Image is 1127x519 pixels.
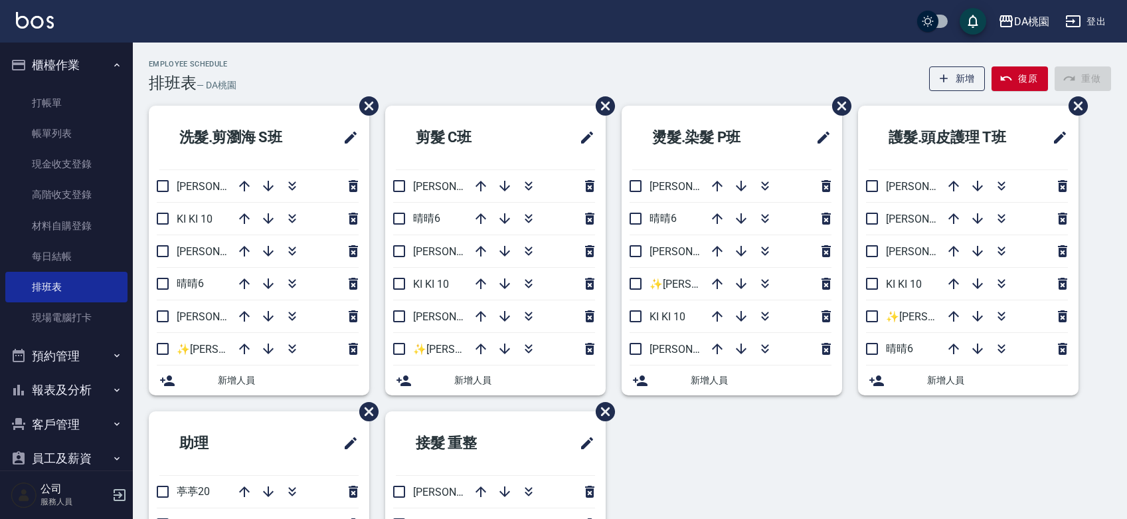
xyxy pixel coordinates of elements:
span: 刪除班表 [822,86,853,126]
span: 刪除班表 [586,86,617,126]
a: 排班表 [5,272,128,302]
span: KI KI 10 [177,213,213,225]
div: 新增人員 [858,365,1079,395]
button: 員工及薪資 [5,441,128,476]
a: 現場電腦打卡 [5,302,128,333]
span: [PERSON_NAME]3 [413,180,499,193]
a: 打帳單 [5,88,128,118]
span: KI KI 10 [886,278,922,290]
span: [PERSON_NAME]5 [413,245,499,258]
div: 新增人員 [622,365,842,395]
span: 新增人員 [218,373,359,387]
button: 預約管理 [5,339,128,373]
span: 刪除班表 [1059,86,1090,126]
span: ✨[PERSON_NAME][PERSON_NAME] ✨16 [413,343,614,356]
span: 新增人員 [454,373,595,387]
button: 客戶管理 [5,407,128,442]
button: 櫃檯作業 [5,48,128,82]
a: 現金收支登錄 [5,149,128,179]
span: 修改班表的標題 [335,122,359,154]
img: Person [11,482,37,508]
span: 修改班表的標題 [571,427,595,459]
span: 新增人員 [691,373,831,387]
span: [PERSON_NAME]8 [886,213,972,225]
button: 報表及分析 [5,373,128,407]
span: [PERSON_NAME]8 [413,310,499,323]
span: [PERSON_NAME]3 [650,343,735,356]
h6: — DA桃園 [197,78,236,92]
a: 每日結帳 [5,241,128,272]
h3: 排班表 [149,74,197,92]
span: 葶葶20 [177,485,210,498]
div: 新增人員 [385,365,606,395]
span: 修改班表的標題 [808,122,831,154]
span: 修改班表的標題 [335,427,359,459]
span: [PERSON_NAME]8 [650,180,735,193]
span: [PERSON_NAME]5 [886,245,972,258]
span: ✨[PERSON_NAME][PERSON_NAME] ✨16 [177,343,377,356]
span: 刪除班表 [349,86,381,126]
span: 晴晴6 [886,342,913,355]
button: 登出 [1060,9,1111,34]
button: save [960,8,986,35]
button: DA桃園 [993,8,1055,35]
span: 新增人員 [927,373,1068,387]
span: ✨[PERSON_NAME][PERSON_NAME] ✨16 [650,278,850,290]
span: 刪除班表 [349,392,381,431]
h5: 公司 [41,482,108,496]
span: 修改班表的標題 [571,122,595,154]
span: KI KI 10 [650,310,685,323]
span: 晴晴6 [413,212,440,225]
span: KI KI 10 [413,278,449,290]
a: 高階收支登錄 [5,179,128,210]
span: [PERSON_NAME]8 [177,310,262,323]
div: 新增人員 [149,365,369,395]
a: 材料自購登錄 [5,211,128,241]
span: 晴晴6 [177,277,204,290]
button: 新增 [929,66,986,91]
span: 刪除班表 [586,392,617,431]
span: 晴晴6 [650,212,677,225]
span: [PERSON_NAME]3 [177,180,262,193]
span: [PERSON_NAME]5 [650,245,735,258]
button: 復原 [992,66,1048,91]
span: [PERSON_NAME]5 [413,486,499,498]
h2: Employee Schedule [149,60,236,68]
h2: 護髮.頭皮護理 T班 [869,114,1035,161]
h2: 燙髮.染髮 P班 [632,114,784,161]
span: ✨[PERSON_NAME][PERSON_NAME] ✨16 [886,310,1086,323]
p: 服務人員 [41,496,108,508]
div: DA桃園 [1014,13,1049,30]
span: 修改班表的標題 [1044,122,1068,154]
img: Logo [16,12,54,29]
h2: 洗髮.剪瀏海 S班 [159,114,318,161]
h2: 剪髮 C班 [396,114,531,161]
span: [PERSON_NAME]5 [177,245,262,258]
h2: 接髮 重整 [396,419,534,467]
h2: 助理 [159,419,282,467]
a: 帳單列表 [5,118,128,149]
span: [PERSON_NAME]3 [886,180,972,193]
